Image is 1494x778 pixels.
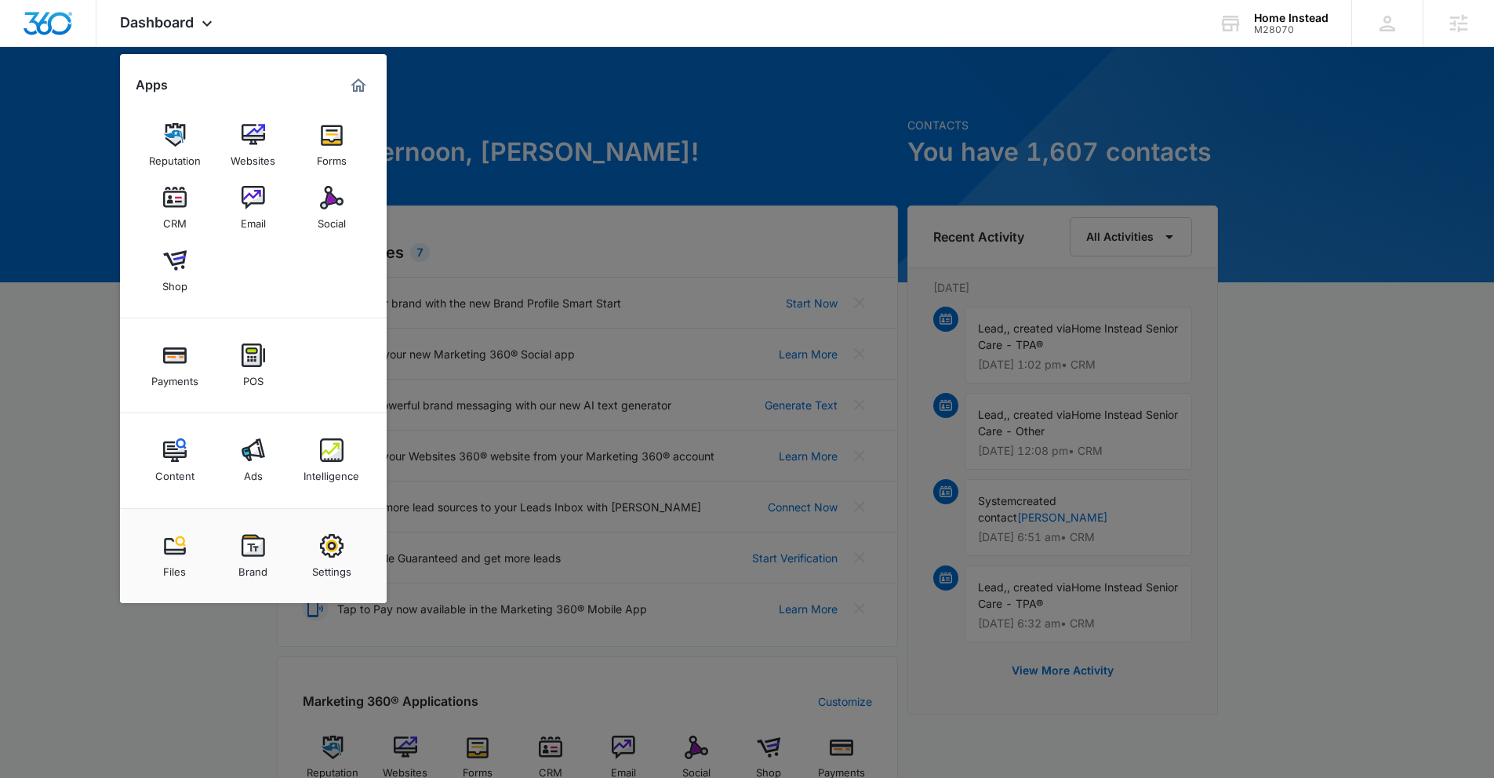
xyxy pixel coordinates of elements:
a: Payments [145,336,205,395]
div: Intelligence [304,462,359,482]
div: Websites [231,147,275,167]
span: Dashboard [120,14,194,31]
div: Settings [312,558,351,578]
h2: Apps [136,78,168,93]
a: Forms [302,115,362,175]
a: Brand [224,526,283,586]
div: Brand [238,558,267,578]
a: POS [224,336,283,395]
a: Files [145,526,205,586]
a: Content [145,431,205,490]
div: Reputation [149,147,201,167]
a: Reputation [145,115,205,175]
div: account name [1254,12,1329,24]
a: CRM [145,178,205,238]
div: Payments [151,367,198,387]
a: Email [224,178,283,238]
div: Shop [162,272,187,293]
a: Intelligence [302,431,362,490]
a: Shop [145,241,205,300]
div: Ads [244,462,263,482]
a: Marketing 360® Dashboard [346,73,371,98]
div: Email [241,209,266,230]
div: Forms [317,147,347,167]
div: account id [1254,24,1329,35]
div: CRM [163,209,187,230]
div: Files [163,558,186,578]
div: Content [155,462,194,482]
div: POS [243,367,264,387]
a: Websites [224,115,283,175]
div: Social [318,209,346,230]
a: Settings [302,526,362,586]
a: Ads [224,431,283,490]
a: Social [302,178,362,238]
